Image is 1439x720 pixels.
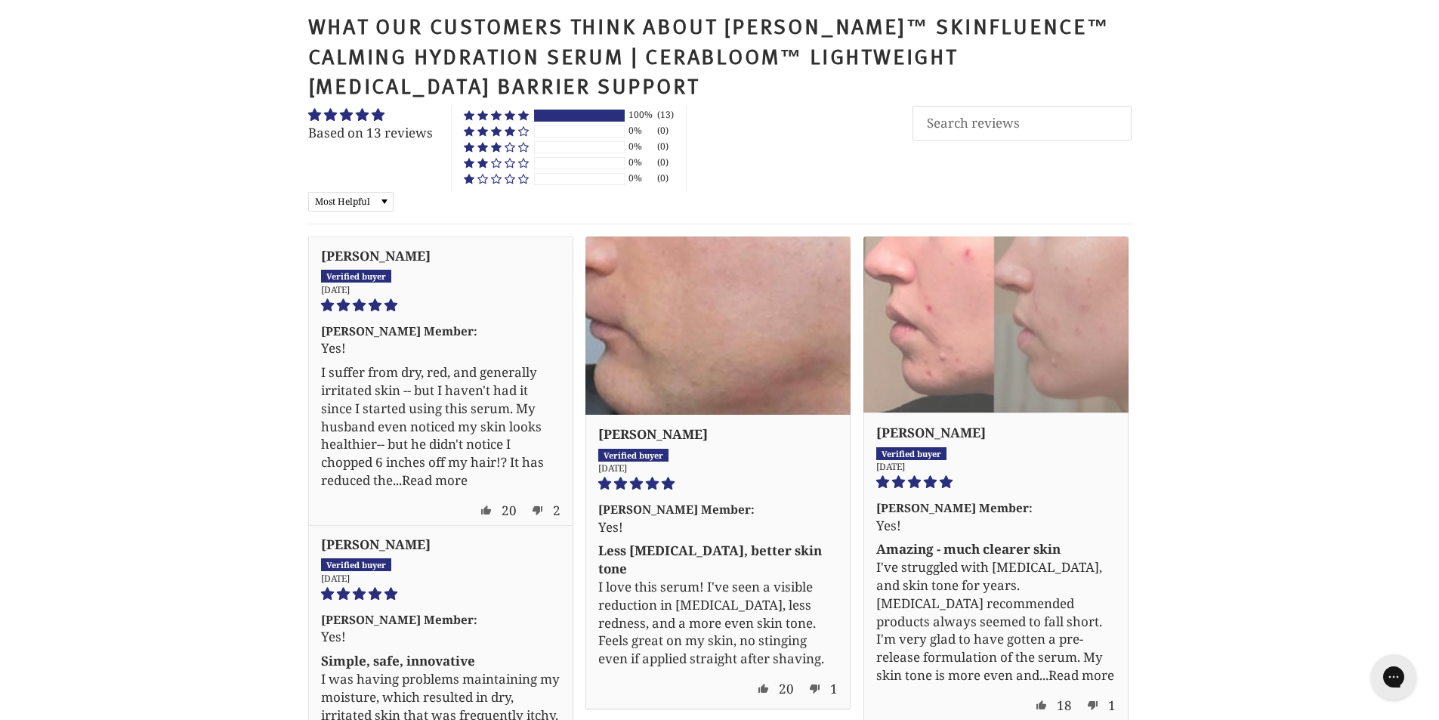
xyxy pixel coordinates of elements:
[308,11,1132,100] h2: What our customers think about [PERSON_NAME]™ Skinfluence™ Calming Hydration Serum | CeraBloom™ L...
[321,296,561,314] span: 5 star review
[502,502,517,519] span: 20
[20,25,131,57] strong: Before you go!
[876,424,986,441] span: [PERSON_NAME]
[526,499,550,521] span: down
[912,106,1132,141] input: Search reviews
[321,323,561,339] b: [PERSON_NAME] Member:
[308,192,394,212] select: Sort dropdown
[321,247,431,264] span: [PERSON_NAME]
[1030,694,1054,716] span: up
[308,106,433,124] div: Average rating is 5.00 stars
[321,536,431,553] span: [PERSON_NAME]
[321,652,561,670] b: Simple, safe, innovative
[876,473,1116,491] span: 5 star review
[585,236,851,415] img: User picture
[585,236,851,415] a: Link to user picture 1
[803,677,827,700] span: down
[321,284,561,296] span: [DATE]
[876,461,1116,473] span: [DATE]
[402,471,468,489] a: Read more
[321,628,346,645] span: Yes!
[321,363,561,490] p: I suffer from dry, red, and generally irritated skin -- but I haven't had it since I started usin...
[1108,697,1116,714] span: 1
[598,474,838,493] span: 5 star review
[201,234,286,263] span: Next
[321,612,561,628] b: [PERSON_NAME] Member:
[863,236,1129,413] img: User picture
[20,128,288,157] div: Still figuring out my skin issues
[752,677,776,700] span: up
[598,518,623,536] span: Yes!
[1057,697,1072,714] span: 18
[598,578,838,668] p: I love this serum! I've seen a visible reduction in [MEDICAL_DATA], less redness, and a more even...
[1048,666,1114,684] a: Read more
[20,162,288,191] div: Not enough product info
[598,425,708,443] span: [PERSON_NAME]
[657,109,674,122] div: (13)
[20,61,288,79] p: What was missing?
[321,573,561,585] span: [DATE]
[199,234,288,263] button: NextNext
[863,236,1129,413] a: Link to user picture 1
[308,124,433,142] div: Based on 13 reviews
[628,109,653,122] div: 100%
[598,462,838,474] span: [DATE]
[876,500,1116,516] b: [PERSON_NAME] Member:
[876,540,1116,558] b: Amazing - much clearer skin
[20,94,288,123] div: Wrong product for me
[553,502,560,519] span: 2
[321,339,346,357] span: Yes!
[464,109,529,122] div: 100% (13) reviews with 5 star rating
[598,542,838,578] b: Less [MEDICAL_DATA], better skin tone
[779,680,794,697] span: 20
[474,499,499,521] span: up
[321,585,561,603] span: 5 star review
[876,558,1116,684] p: I've struggled with [MEDICAL_DATA], and skin tone for years. [MEDICAL_DATA] recommended products ...
[56,196,286,224] input: Other
[598,502,838,518] b: [PERSON_NAME] Member:
[830,680,838,697] span: 1
[876,517,901,534] span: Yes!
[1363,649,1424,705] iframe: Gorgias live chat messenger
[1081,694,1105,716] span: down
